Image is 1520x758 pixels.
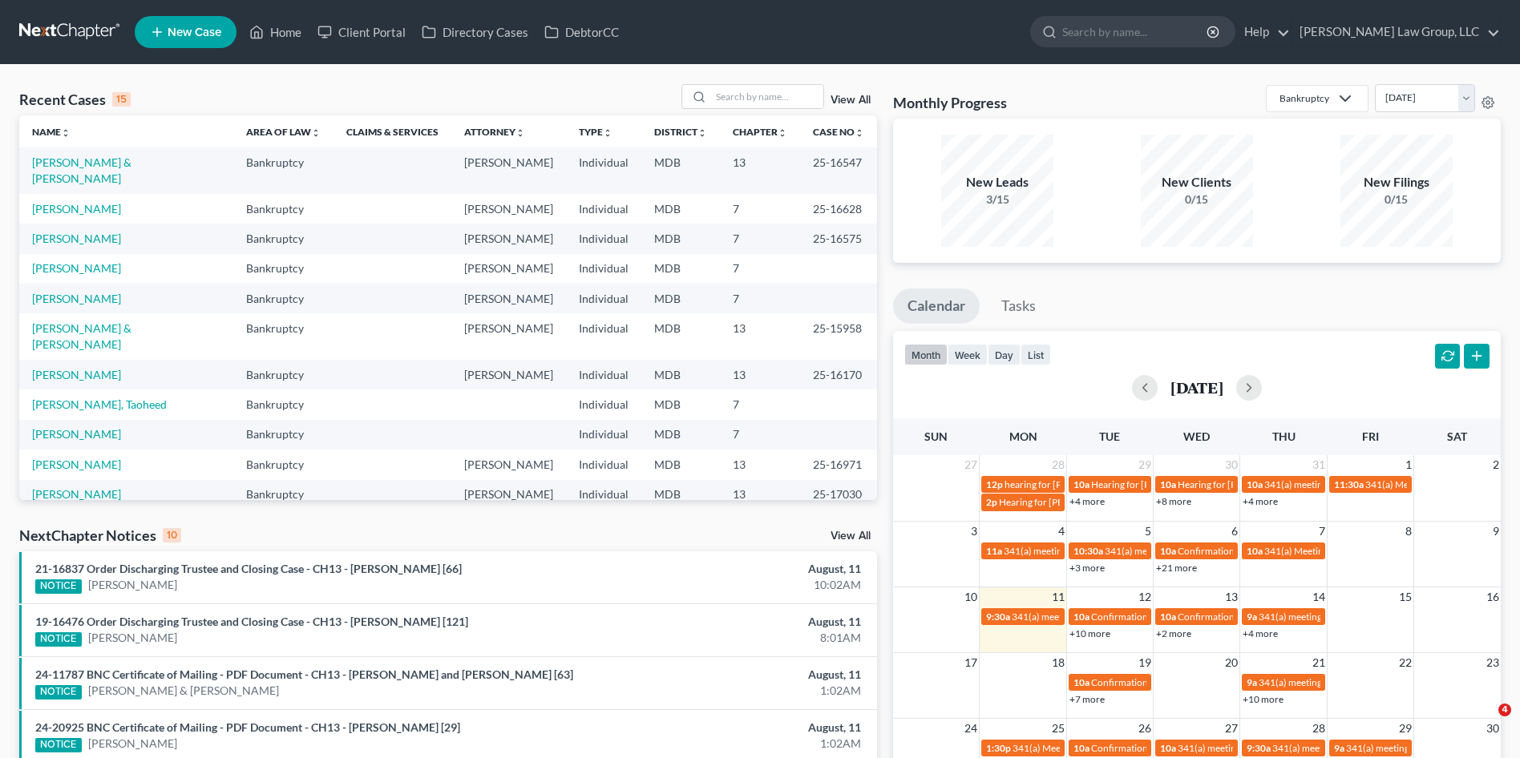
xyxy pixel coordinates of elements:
span: Thu [1272,429,1296,443]
div: 15 [112,92,131,107]
div: Bankruptcy [1279,91,1329,105]
td: 25-16575 [800,224,877,253]
span: 341(a) meeting for [PERSON_NAME] [1259,611,1413,623]
td: [PERSON_NAME] [451,284,566,313]
a: Calendar [893,288,980,324]
td: Individual [566,284,641,313]
div: NOTICE [35,738,82,752]
span: 1:30p [986,742,1011,754]
span: 21 [1311,653,1327,672]
span: 5 [1143,522,1153,541]
span: 17 [963,653,979,672]
span: 10a [1160,742,1176,754]
td: MDB [641,147,720,193]
span: Wed [1183,429,1210,443]
span: 341(a) meeting for [PERSON_NAME] [1105,545,1259,557]
a: [PERSON_NAME] [32,232,121,245]
a: Nameunfold_more [32,126,71,138]
td: MDB [641,360,720,389]
td: 7 [720,389,800,419]
iframe: Intercom live chat [1465,704,1504,742]
a: [PERSON_NAME] & [PERSON_NAME] [32,321,131,351]
div: August, 11 [596,614,861,630]
td: Bankruptcy [233,194,334,224]
span: 2 [1491,455,1501,474]
a: [PERSON_NAME] [32,458,121,471]
span: Hearing for [PERSON_NAME] [999,496,1124,508]
div: Recent Cases [19,90,131,109]
span: 22 [1397,653,1413,672]
a: +3 more [1069,562,1105,574]
a: +4 more [1069,495,1105,507]
button: day [988,344,1021,365]
span: 9 [1491,522,1501,541]
span: 28 [1050,455,1066,474]
span: hearing for [PERSON_NAME] [1005,478,1128,490]
span: 341(a) meeting for [PERSON_NAME] [1272,742,1427,754]
td: Individual [566,450,641,479]
td: Individual [566,420,641,450]
span: 11a [986,545,1002,557]
td: 7 [720,254,800,284]
td: MDB [641,389,720,419]
td: 7 [720,284,800,313]
span: 10 [963,587,979,607]
span: 31 [1311,455,1327,474]
span: 10a [1247,478,1263,490]
td: Individual [566,480,641,510]
span: 15 [1397,587,1413,607]
div: 10:02AM [596,577,861,593]
td: Individual [566,224,641,253]
td: 13 [720,450,800,479]
td: 7 [720,224,800,253]
td: 25-16971 [800,450,877,479]
div: NextChapter Notices [19,526,181,545]
a: Typeunfold_more [579,126,612,138]
span: Confirmation hearing for [PERSON_NAME] [1091,611,1273,623]
a: [PERSON_NAME] & [PERSON_NAME] [88,683,279,699]
span: 3 [969,522,979,541]
span: 11:30a [1334,478,1364,490]
a: [PERSON_NAME] & [PERSON_NAME] [32,155,131,185]
a: [PERSON_NAME] [32,202,121,216]
td: Bankruptcy [233,420,334,450]
td: 25-16170 [800,360,877,389]
span: 9a [1247,611,1257,623]
a: Client Portal [309,18,414,46]
span: 10a [1073,611,1089,623]
i: unfold_more [855,128,864,138]
span: 341(a) meeting for [PERSON_NAME] & [PERSON_NAME] [PERSON_NAME] [1012,611,1328,623]
div: 1:02AM [596,736,861,752]
span: 26 [1137,719,1153,738]
span: 4 [1498,704,1511,716]
div: 10 [163,528,181,542]
th: Claims & Services [334,115,451,147]
div: New Filings [1340,173,1453,192]
a: Directory Cases [414,18,536,46]
span: 9:30a [986,611,1010,623]
td: 13 [720,147,800,193]
span: 9a [1334,742,1344,754]
td: Individual [566,313,641,359]
td: Bankruptcy [233,284,334,313]
a: [PERSON_NAME] [32,427,121,441]
span: 12p [986,478,1003,490]
td: Individual [566,389,641,419]
a: View All [831,95,871,106]
span: Confirmation hearing for [PERSON_NAME] [1091,676,1273,688]
i: unfold_more [778,128,787,138]
td: [PERSON_NAME] [451,480,566,510]
div: August, 11 [596,561,861,577]
button: month [904,344,948,365]
td: MDB [641,313,720,359]
td: Individual [566,147,641,193]
span: Hearing for [PERSON_NAME] [1178,478,1303,490]
span: 7 [1317,522,1327,541]
td: [PERSON_NAME] [451,194,566,224]
td: 25-16628 [800,194,877,224]
div: 0/15 [1340,192,1453,208]
a: +10 more [1243,693,1284,705]
div: New Clients [1141,173,1253,192]
a: [PERSON_NAME] [32,292,121,305]
td: Bankruptcy [233,254,334,284]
